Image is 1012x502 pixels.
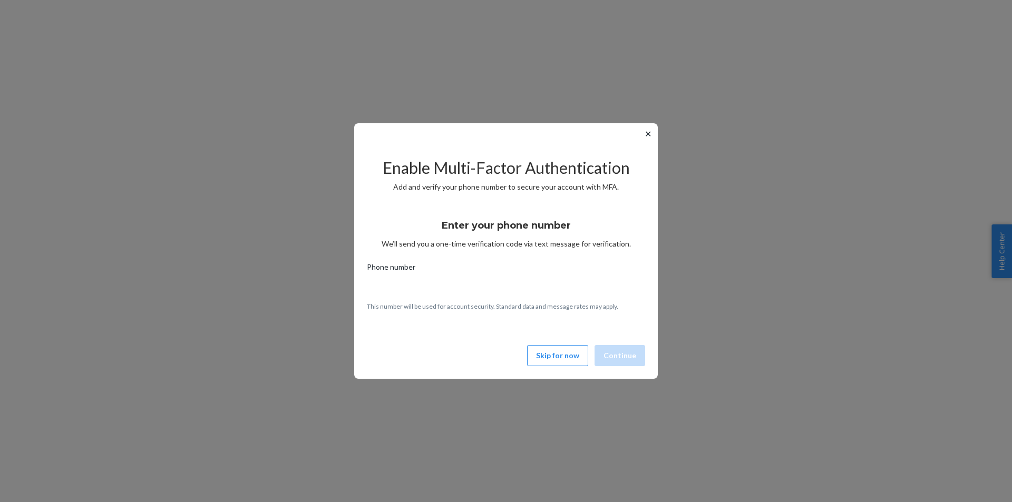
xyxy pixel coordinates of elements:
[527,345,588,366] button: Skip for now
[367,210,645,249] div: We’ll send you a one-time verification code via text message for verification.
[595,345,645,366] button: Continue
[367,262,415,277] span: Phone number
[643,127,654,140] button: ✕
[442,219,571,232] h3: Enter your phone number
[367,182,645,192] p: Add and verify your phone number to secure your account with MFA.
[367,159,645,176] h2: Enable Multi-Factor Authentication
[367,302,645,311] p: This number will be used for account security. Standard data and message rates may apply.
